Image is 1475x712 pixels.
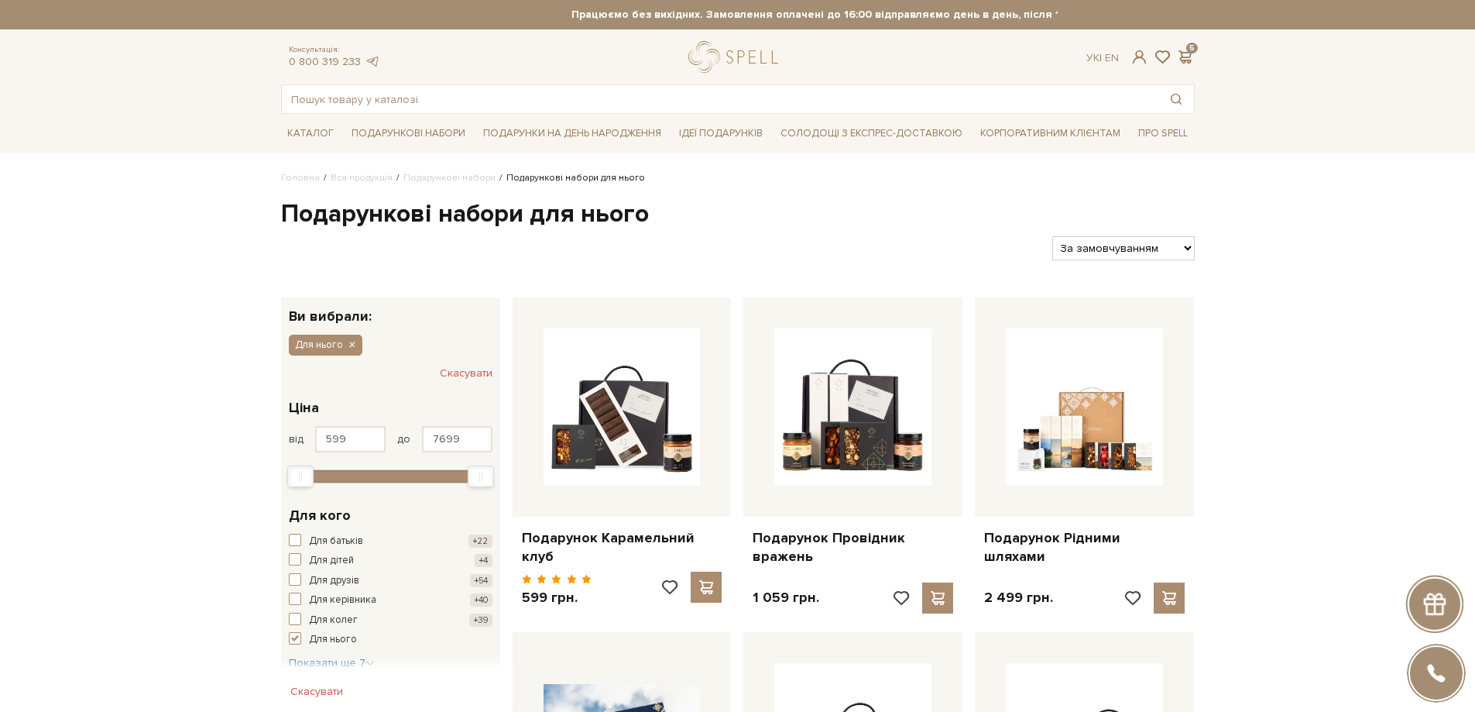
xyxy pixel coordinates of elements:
[287,466,314,487] div: Min
[470,593,492,607] span: +40
[974,120,1127,146] a: Корпоративним клієнтам
[289,573,492,589] button: Для друзів +54
[365,55,380,68] a: telegram
[309,553,354,569] span: Для дітей
[1105,51,1119,64] a: En
[289,553,492,569] button: Для дітей +4
[422,426,492,452] input: Ціна
[1158,85,1194,113] button: Пошук товару у каталозі
[403,172,496,184] a: Подарункові набори
[289,335,362,355] button: Для нього
[673,122,769,146] span: Ідеї подарунків
[281,679,352,704] button: Скасувати
[753,529,953,566] a: Подарунок Провідник вражень
[309,632,357,648] span: Для нього
[281,122,340,146] span: Каталог
[753,589,819,607] p: 1 059 грн.
[397,432,410,446] span: до
[309,613,358,628] span: Для колег
[282,85,1158,113] input: Пошук товару у каталозі
[289,655,375,671] button: Показати ще 7
[315,426,386,452] input: Ціна
[289,632,492,648] button: Для нього
[469,614,492,627] span: +39
[289,432,304,446] span: від
[477,122,667,146] span: Подарунки на День народження
[289,593,492,608] button: Для керівника +40
[468,535,492,548] span: +22
[289,613,492,628] button: Для колег +39
[470,574,492,587] span: +54
[522,589,592,607] p: 599 грн.
[289,505,351,526] span: Для кого
[289,656,375,669] span: Показати ще 7
[1086,51,1119,65] div: Ук
[289,45,380,55] span: Консультація:
[774,120,969,146] a: Солодощі з експрес-доставкою
[289,397,319,418] span: Ціна
[281,172,320,184] a: Головна
[331,172,393,184] a: Вся продукція
[289,55,361,68] a: 0 800 319 233
[496,171,645,185] li: Подарункові набори для нього
[984,589,1053,607] p: 2 499 грн.
[418,8,1332,22] strong: Працюємо без вихідних. Замовлення оплачені до 16:00 відправляємо день в день, після 16:00 - насту...
[1099,51,1102,64] span: |
[522,529,722,566] a: Подарунок Карамельний клуб
[281,198,1195,231] h1: Подарункові набори для нього
[688,41,785,73] a: logo
[309,534,363,549] span: Для батьків
[440,361,492,386] button: Скасувати
[475,554,492,567] span: +4
[281,298,500,323] div: Ви вибрали:
[345,122,472,146] span: Подарункові набори
[295,338,343,352] span: Для нього
[468,466,494,487] div: Max
[309,593,376,608] span: Для керівника
[309,573,359,589] span: Для друзів
[1132,122,1194,146] span: Про Spell
[984,529,1185,566] a: Подарунок Рідними шляхами
[289,534,492,549] button: Для батьків +22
